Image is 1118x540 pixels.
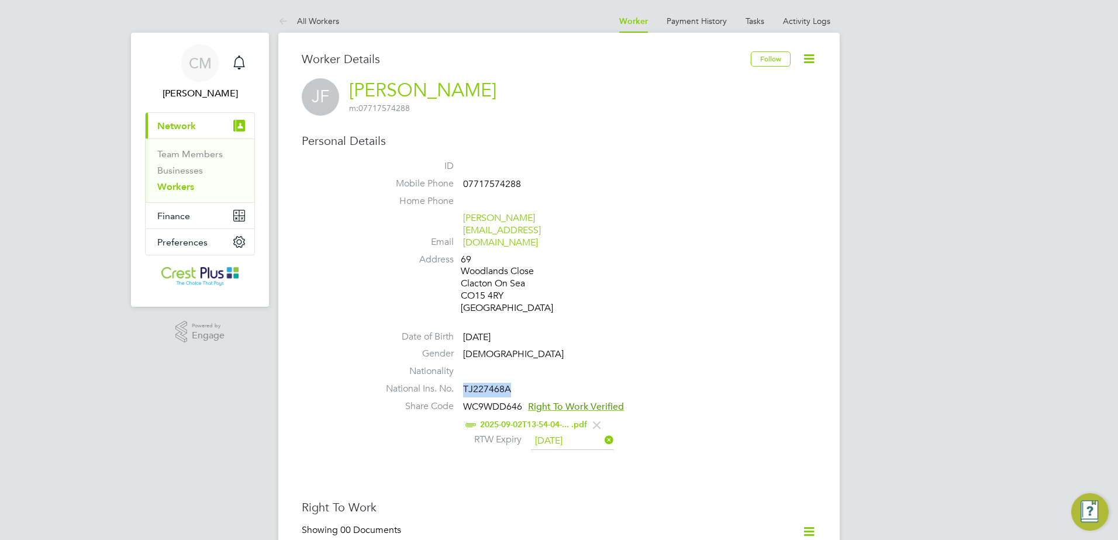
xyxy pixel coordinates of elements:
div: Showing [302,524,403,536]
label: Date of Birth [372,331,454,343]
span: Powered by [192,321,225,331]
label: Nationality [372,365,454,378]
a: Go to home page [145,267,255,286]
label: Home Phone [372,195,454,207]
span: Engage [192,331,225,341]
span: [DATE] [463,331,491,343]
img: crestplusoperations-logo-retina.png [161,267,239,286]
label: RTW Expiry [463,434,522,446]
span: Preferences [157,237,208,248]
a: [PERSON_NAME] [349,79,496,102]
a: Team Members [157,148,223,160]
input: Select one [531,432,614,450]
span: Courtney Miller [145,86,255,101]
button: Finance [146,203,254,229]
nav: Main navigation [131,33,269,307]
div: Network [146,139,254,202]
label: Gender [372,348,454,360]
a: Tasks [746,16,764,26]
a: Worker [619,16,648,26]
a: Powered byEngage [175,321,225,343]
button: Engage Resource Center [1071,493,1109,531]
span: Network [157,120,196,131]
button: Network [146,113,254,139]
span: JF [302,78,339,116]
a: [PERSON_NAME][EMAIL_ADDRESS][DOMAIN_NAME] [463,212,541,248]
span: 07717574288 [349,103,410,113]
span: 00 Documents [340,524,401,536]
a: Businesses [157,165,203,176]
span: Finance [157,210,190,221]
span: CM [189,56,212,71]
label: Email [372,236,454,248]
a: Payment History [667,16,727,26]
h3: Right To Work [302,500,816,515]
span: TJ227468A [463,383,511,395]
span: WC9WDD646 [463,401,522,413]
label: Mobile Phone [372,178,454,190]
span: [DEMOGRAPHIC_DATA] [463,349,564,361]
span: 07717574288 [463,178,521,190]
h3: Personal Details [302,133,816,148]
button: Follow [751,51,791,67]
div: 69 Woodlands Close Clacton On Sea CO15 4RY [GEOGRAPHIC_DATA] [461,254,572,314]
h3: Worker Details [302,51,751,67]
span: Right To Work Verified [528,401,624,413]
a: All Workers [278,16,339,26]
label: Address [372,254,454,266]
a: CM[PERSON_NAME] [145,44,255,101]
label: National Ins. No. [372,383,454,395]
label: ID [372,160,454,172]
span: m: [349,103,358,113]
label: Share Code [372,400,454,413]
button: Preferences [146,229,254,255]
a: Workers [157,181,194,192]
a: Activity Logs [783,16,830,26]
a: 2025-09-02T13-54-04-... .pdf [480,420,587,430]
